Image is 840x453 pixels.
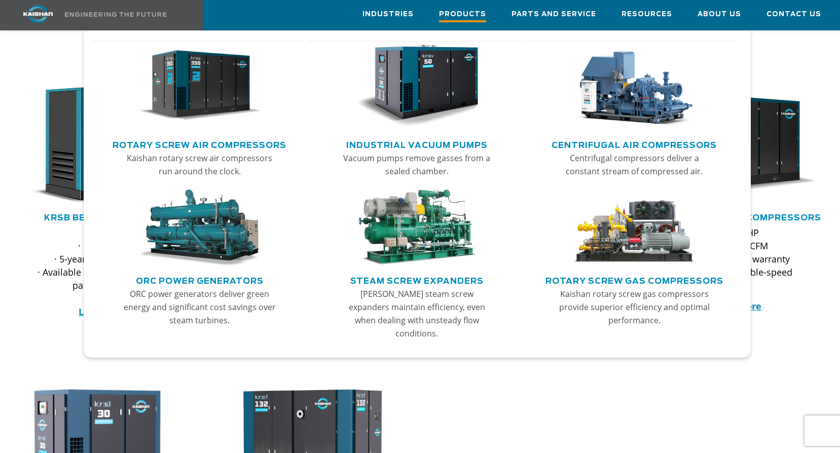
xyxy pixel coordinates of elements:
p: Kaishan rotary screw air compressors run around the clock. [122,152,277,178]
img: thumb-Rotary-Screw-Gas-Compressors [573,190,696,266]
img: thumb-ORC-Power-Generators [138,190,261,266]
a: Resources [622,1,672,28]
span: Resources [622,9,672,20]
a: Industries [362,1,414,28]
span: Products [439,9,486,22]
a: Contact Us [766,1,821,28]
a: Centrifugal Air Compressors [552,136,717,152]
a: Steam Screw Expanders [350,272,484,287]
img: thumb-Centrifugal-Air-Compressors [573,45,696,127]
img: thumb-Rotary-Screw-Air-Compressors [138,45,261,127]
img: thumb-Industrial-Vacuum-Pumps [355,45,478,127]
img: thumb-Steam-Screw-Expanders [355,190,478,266]
a: Products [439,1,486,30]
a: Learn more [79,306,132,318]
a: KRSB Belt Drive Series [44,214,166,222]
a: Rotary Screw Air Compressors [113,136,286,152]
p: Kaishan rotary screw gas compressors provide superior efficiency and optimal performance. [557,287,712,327]
p: Centrifugal compressors deliver a constant stream of compressed air. [557,152,712,178]
a: Industrial Vacuum Pumps [346,136,488,152]
span: Industries [362,9,414,20]
span: Parts and Service [512,9,596,20]
a: Rotary Screw Gas Compressors [545,272,723,287]
span: Contact Us [766,9,821,20]
img: Engineering the future [65,12,166,17]
p: ORC power generators deliver green energy and significant cost savings over steam turbines. [122,287,277,327]
a: Parts and Service [512,1,596,28]
span: About Us [698,9,741,20]
p: Vacuum pumps remove gasses from a sealed chamber. [339,152,494,178]
a: ORC Power Generators [136,272,264,287]
div: krsb30 [16,85,194,205]
p: · 5-50 HP · 12-223 CFM · 5-year airend warranty · Available tank-mounted with a packaged dryer [36,226,173,318]
p: [PERSON_NAME] steam screw expanders maintain efficiency, even when dealing with unsteady flow con... [339,287,494,340]
a: About Us [698,1,741,28]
